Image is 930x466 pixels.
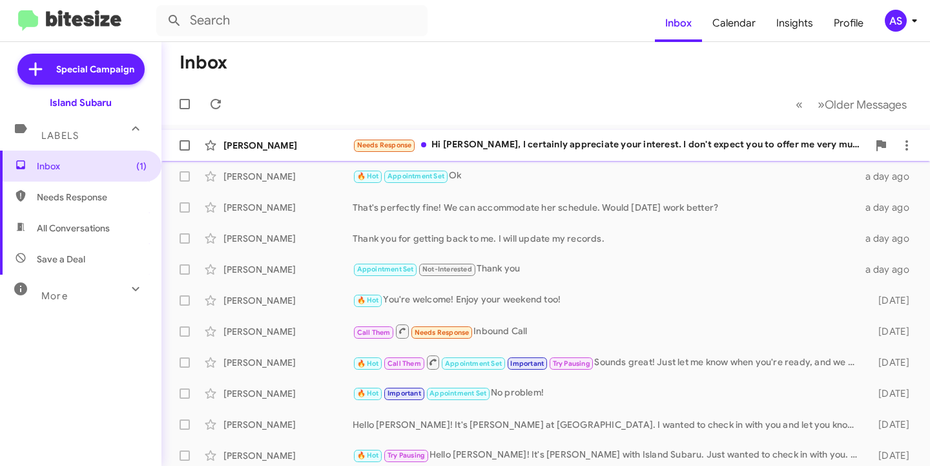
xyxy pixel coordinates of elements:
div: a day ago [863,263,920,276]
div: Inbound Call [353,323,863,339]
span: Needs Response [37,191,147,204]
span: 🔥 Hot [357,389,379,397]
div: That's perfectly fine! We can accommodate her schedule. Would [DATE] work better? [353,201,863,214]
div: [DATE] [863,325,920,338]
div: AS [885,10,907,32]
div: [PERSON_NAME] [223,170,353,183]
a: Insights [766,5,823,42]
span: (1) [136,160,147,173]
nav: Page navigation example [789,91,914,118]
div: Ok [353,169,863,184]
div: [PERSON_NAME] [223,449,353,462]
span: Older Messages [825,98,907,112]
a: Inbox [655,5,702,42]
span: Appointment Set [357,265,414,273]
span: 🔥 Hot [357,296,379,304]
a: Calendar [702,5,766,42]
button: Next [810,91,914,118]
div: [DATE] [863,418,920,431]
div: [PERSON_NAME] [223,418,353,431]
div: [DATE] [863,449,920,462]
div: a day ago [863,201,920,214]
span: Special Campaign [56,63,134,76]
div: a day ago [863,170,920,183]
div: [PERSON_NAME] [223,139,353,152]
input: Search [156,5,428,36]
a: Profile [823,5,874,42]
div: [PERSON_NAME] [223,325,353,338]
div: [PERSON_NAME] [223,232,353,245]
div: Island Subaru [50,96,112,109]
div: [PERSON_NAME] [223,201,353,214]
span: « [796,96,803,112]
div: [DATE] [863,356,920,369]
span: Not-Interested [422,265,472,273]
div: Sounds great! Just let me know when you're ready, and we can set up a time. [353,354,863,370]
span: Needs Response [357,141,412,149]
div: Hi [PERSON_NAME], I certainly appreciate your interest. I don't expect you to offer me very much ... [353,138,868,153]
span: Try Pausing [553,359,590,368]
div: Thank you [353,262,863,277]
div: [PERSON_NAME] [223,294,353,307]
div: Hello [PERSON_NAME]! It's [PERSON_NAME] with Island Subaru. Just wanted to check in with you. I h... [353,448,863,463]
div: [DATE] [863,294,920,307]
div: Hello [PERSON_NAME]! It's [PERSON_NAME] at [GEOGRAPHIC_DATA]. I wanted to check in with you and l... [353,418,863,431]
span: Call Them [387,359,421,368]
button: AS [874,10,916,32]
span: 🔥 Hot [357,172,379,180]
div: a day ago [863,232,920,245]
div: Thank you for getting back to me. I will update my records. [353,232,863,245]
div: [PERSON_NAME] [223,263,353,276]
span: Important [510,359,544,368]
span: All Conversations [37,222,110,235]
span: Inbox [37,160,147,173]
a: Special Campaign [17,54,145,85]
h1: Inbox [180,52,227,73]
span: » [818,96,825,112]
span: Save a Deal [37,253,85,266]
div: [PERSON_NAME] [223,356,353,369]
button: Previous [788,91,811,118]
div: [PERSON_NAME] [223,387,353,400]
span: 🔥 Hot [357,451,379,460]
div: You're welcome! Enjoy your weekend too! [353,293,863,308]
span: Call Them [357,328,391,337]
span: Try Pausing [387,451,425,460]
div: [DATE] [863,387,920,400]
span: Appointment Set [445,359,502,368]
span: Appointment Set [387,172,444,180]
span: More [41,290,68,302]
span: Needs Response [415,328,470,337]
div: No problem! [353,386,863,401]
span: Labels [41,130,79,142]
span: Appointment Set [429,389,486,397]
span: 🔥 Hot [357,359,379,368]
span: Important [387,389,421,397]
